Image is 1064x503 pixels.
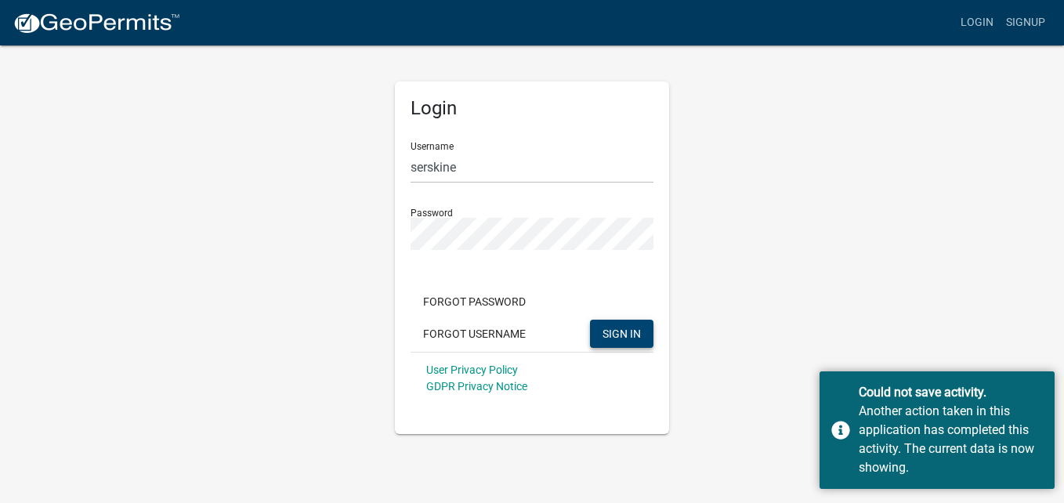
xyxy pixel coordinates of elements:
[859,383,1043,402] div: Could not save activity.
[954,8,1000,38] a: Login
[1000,8,1051,38] a: Signup
[603,327,641,339] span: SIGN IN
[426,364,518,376] a: User Privacy Policy
[411,97,653,120] h5: Login
[426,380,527,393] a: GDPR Privacy Notice
[411,288,538,316] button: Forgot Password
[859,402,1043,477] div: Another action taken in this application has completed this activity. The current data is now sho...
[411,320,538,348] button: Forgot Username
[590,320,653,348] button: SIGN IN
